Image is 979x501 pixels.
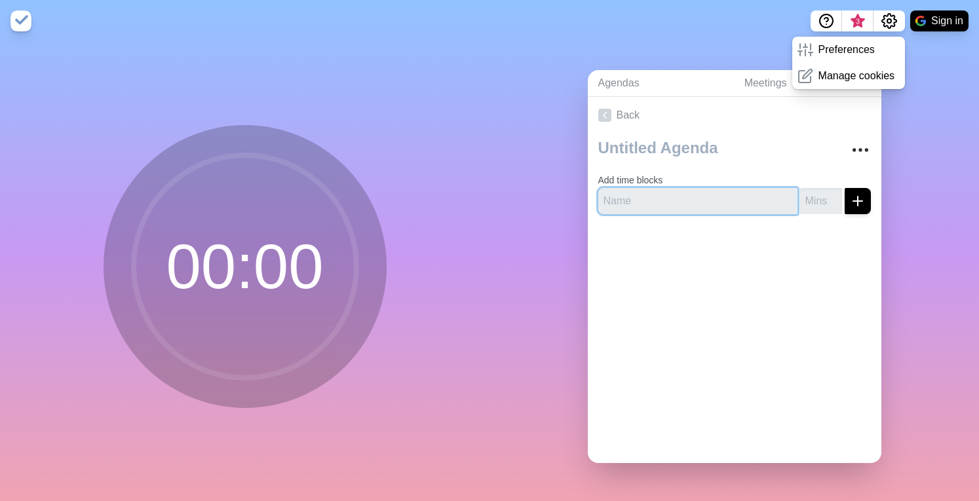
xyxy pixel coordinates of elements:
a: Back [588,97,881,134]
button: Help [811,10,842,31]
span: 3 [853,16,863,27]
button: More [847,137,873,163]
label: Add time blocks [598,175,663,185]
button: What’s new [842,10,873,31]
input: Name [598,188,797,214]
p: Preferences [818,42,875,58]
img: google logo [915,16,926,26]
button: Settings [873,10,905,31]
button: Sign in [910,10,969,31]
a: Agendas [588,70,734,97]
p: Manage cookies [818,68,895,84]
img: timeblocks logo [10,10,31,31]
input: Mins [800,188,842,214]
a: Meetings [734,70,881,97]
